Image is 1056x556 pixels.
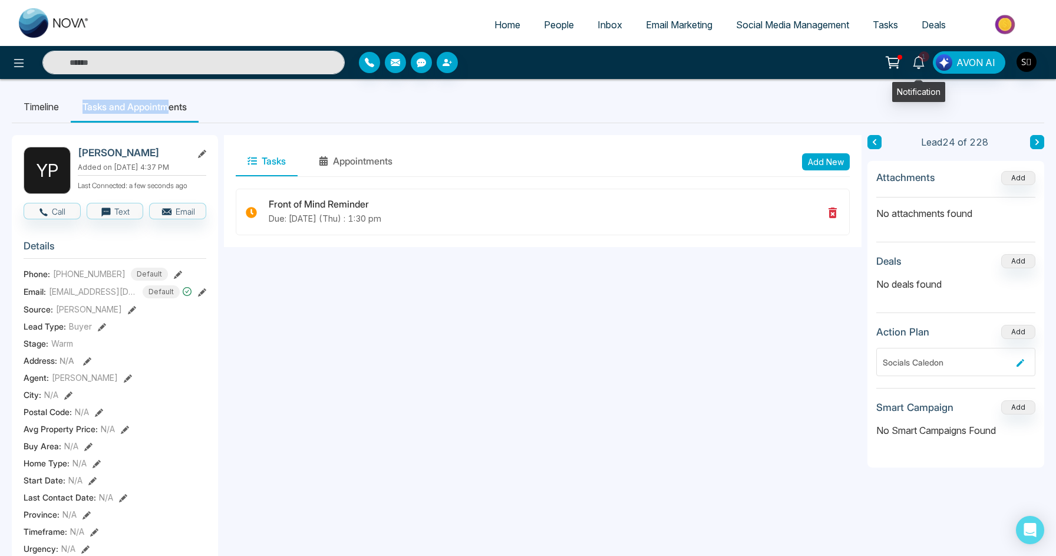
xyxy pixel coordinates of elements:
li: Tasks and Appointments [71,91,199,123]
span: N/A [101,423,115,435]
p: Last Connected: a few seconds ago [78,178,206,191]
span: People [544,19,574,31]
button: Email [149,203,206,219]
span: N/A [64,440,78,452]
span: Start Date : [24,474,65,486]
span: N/A [60,356,74,366]
span: Buy Area : [24,440,61,452]
span: Default [143,285,180,298]
span: Email Marketing [646,19,712,31]
span: Agent: [24,371,49,384]
button: Text [87,203,144,219]
span: Buyer [69,320,92,333]
span: Stage: [24,337,48,350]
span: AVON AI [956,55,995,70]
h3: Details [24,240,206,258]
span: Home Type : [24,457,70,469]
h3: Smart Campaign [876,402,953,413]
button: Add New [802,153,850,170]
p: No deals found [876,277,1035,291]
a: Tasks [861,14,910,36]
div: Notification [892,82,945,102]
span: N/A [44,389,58,401]
span: Timeframe : [24,525,67,538]
span: N/A [72,457,87,469]
p: No Smart Campaigns Found [876,423,1035,437]
span: Avg Property Price : [24,423,98,435]
li: Timeline [12,91,71,123]
span: N/A [99,491,113,504]
img: Market-place.gif [963,11,1049,38]
button: AVON AI [933,51,1005,74]
button: Add [1001,325,1035,339]
img: Lead Flow [936,54,952,71]
button: Call [24,203,81,219]
span: [PHONE_NUMBER] [53,268,126,280]
button: Appointments [307,147,404,176]
span: Last Contact Date : [24,491,96,504]
a: People [532,14,586,36]
a: Inbox [586,14,634,36]
span: [EMAIL_ADDRESS][DOMAIN_NAME] [49,285,137,298]
h2: [PERSON_NAME] [78,147,187,159]
span: City : [24,389,41,401]
span: N/A [70,525,84,538]
span: Add [1001,172,1035,182]
span: N/A [68,474,82,486]
a: Email Marketing [634,14,724,36]
span: Urgency : [24,542,58,555]
span: Lead Type: [24,320,66,333]
span: Deals [922,19,946,31]
a: Social Media Management [724,14,861,36]
p: Added on [DATE] 4:37 PM [78,162,206,173]
span: Email: [24,285,46,298]
span: N/A [75,406,89,418]
span: Warm [51,337,73,350]
span: Lead 24 of 228 [921,135,988,149]
a: 1 [905,51,933,72]
span: Province : [24,508,60,521]
span: [PERSON_NAME] [52,371,118,384]
a: Home [483,14,532,36]
span: Inbox [598,19,622,31]
span: Phone: [24,268,50,280]
span: Address: [24,354,74,367]
span: N/A [62,508,77,521]
h3: Front of Mind Reminder [269,199,823,210]
button: Add [1001,400,1035,414]
span: Social Media Management [736,19,849,31]
span: 1 [919,51,929,62]
span: [PERSON_NAME] [56,303,122,315]
span: Source: [24,303,53,315]
div: Open Intercom Messenger [1016,516,1044,544]
span: Default [131,268,168,281]
h3: Deals [876,255,902,267]
p: No attachments found [876,198,1035,221]
button: Tasks [236,147,298,176]
h3: Attachments [876,172,935,183]
img: User Avatar [1017,52,1037,72]
span: N/A [61,542,75,555]
div: Socials Caledon [883,356,1012,369]
p: Due: [DATE] (Thu) : 1:30 pm [269,212,823,225]
button: Add [1001,171,1035,185]
span: Postal Code : [24,406,72,418]
span: Home [494,19,520,31]
button: Add [1001,254,1035,268]
img: Nova CRM Logo [19,8,90,38]
span: Tasks [873,19,898,31]
div: Y P [24,147,71,194]
h3: Action Plan [876,326,929,338]
a: Deals [910,14,958,36]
